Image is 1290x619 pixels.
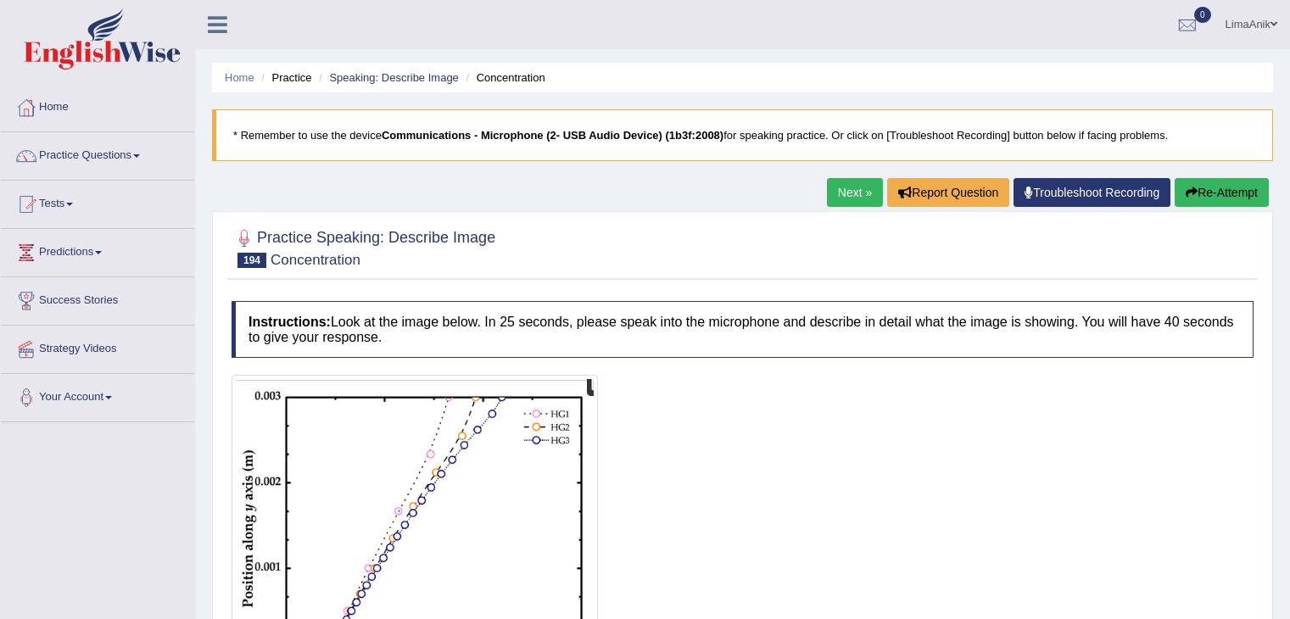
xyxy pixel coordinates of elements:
[1,374,194,416] a: Your Account
[212,109,1273,161] blockquote: * Remember to use the device for speaking practice. Or click on [Troubleshoot Recording] button b...
[382,129,723,142] b: Communications - Microphone (2- USB Audio Device) (1b3f:2008)
[257,70,311,86] li: Practice
[1194,7,1211,23] span: 0
[232,301,1254,358] h4: Look at the image below. In 25 seconds, please speak into the microphone and describe in detail w...
[1175,178,1269,207] button: Re-Attempt
[271,252,360,268] small: Concentration
[1014,178,1170,207] a: Troubleshoot Recording
[329,71,458,84] a: Speaking: Describe Image
[887,178,1009,207] button: Report Question
[237,253,266,268] span: 194
[1,277,194,320] a: Success Stories
[827,178,883,207] a: Next »
[461,70,544,86] li: Concentration
[1,181,194,223] a: Tests
[232,226,495,268] h2: Practice Speaking: Describe Image
[1,229,194,271] a: Predictions
[225,71,254,84] a: Home
[1,132,194,175] a: Practice Questions
[249,315,331,329] b: Instructions:
[1,84,194,126] a: Home
[1,326,194,368] a: Strategy Videos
